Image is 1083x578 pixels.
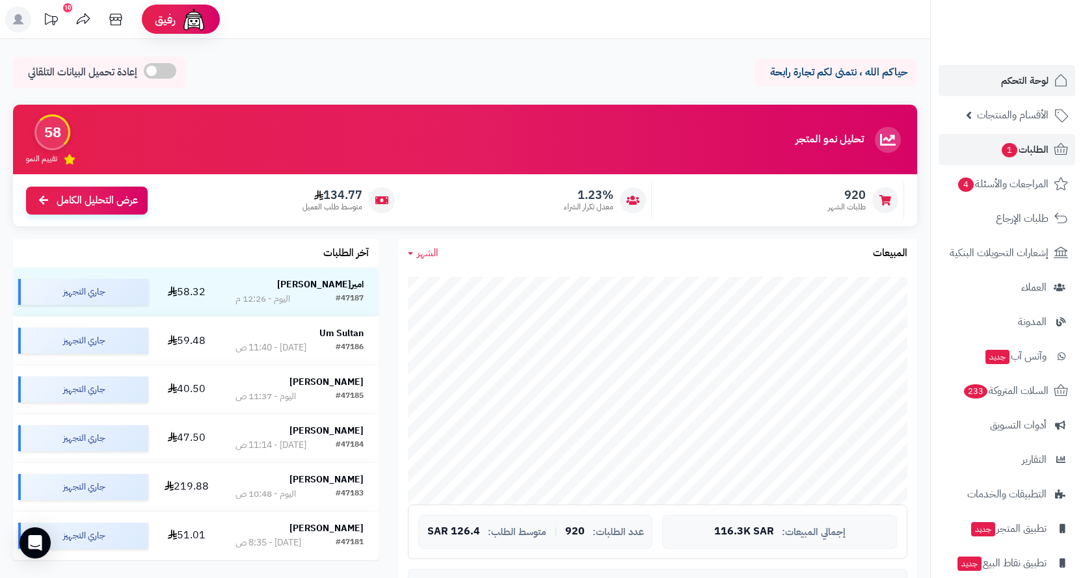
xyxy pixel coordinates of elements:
div: #47184 [336,439,364,452]
td: 58.32 [154,268,221,316]
span: المراجعات والأسئلة [957,175,1049,193]
div: #47185 [336,390,364,403]
span: 1 [1001,142,1018,158]
span: إشعارات التحويلات البنكية [950,244,1049,262]
div: جاري التجهيز [18,523,148,549]
span: جديد [985,350,1009,364]
strong: [PERSON_NAME] [289,521,364,535]
span: 116.3K SAR [714,526,774,538]
td: 219.88 [154,463,221,511]
a: طلبات الإرجاع [939,203,1075,234]
div: #47186 [336,341,364,354]
a: وآتس آبجديد [939,341,1075,372]
img: logo-2.png [995,10,1071,38]
span: المدونة [1018,313,1047,331]
span: طلبات الإرجاع [996,209,1049,228]
span: السلات المتروكة [963,382,1049,400]
h3: آخر الطلبات [323,248,369,259]
span: التطبيقات والخدمات [967,485,1047,503]
div: [DATE] - 11:40 ص [235,341,306,354]
span: عدد الطلبات: [593,527,644,538]
span: متوسط الطلب: [488,527,546,538]
strong: [PERSON_NAME] [289,424,364,438]
span: العملاء [1021,278,1047,296]
div: #47183 [336,488,364,501]
td: 47.50 [154,414,221,462]
div: جاري التجهيز [18,376,148,402]
div: جاري التجهيز [18,328,148,354]
span: إعادة تحميل البيانات التلقائي [28,65,137,80]
span: جديد [957,557,982,571]
td: 51.01 [154,512,221,560]
span: وآتس آب [984,347,1047,365]
div: Open Intercom Messenger [20,527,51,558]
span: الأقسام والمنتجات [977,106,1049,124]
a: المدونة [939,306,1075,337]
div: #47187 [336,293,364,306]
strong: [PERSON_NAME] [289,375,364,389]
strong: Um Sultan [319,326,364,340]
a: المراجعات والأسئلة4 [939,168,1075,200]
span: أدوات التسويق [990,416,1047,434]
span: تطبيق نقاط البيع [956,554,1047,572]
span: جديد [971,522,995,536]
span: 920 [828,188,866,202]
div: #47181 [336,536,364,549]
span: طلبات الشهر [828,202,866,213]
div: اليوم - 11:37 ص [235,390,296,403]
div: [DATE] - 8:35 ص [235,536,301,549]
a: أدوات التسويق [939,410,1075,441]
h3: تحليل نمو المتجر [796,134,864,146]
span: متوسط طلب العميل [302,202,362,213]
a: الشهر [408,246,438,261]
span: 920 [565,526,585,538]
div: جاري التجهيز [18,279,148,305]
span: تقييم النمو [26,153,57,164]
a: لوحة التحكم [939,65,1075,96]
a: تحديثات المنصة [34,7,67,36]
strong: امير[PERSON_NAME] [277,278,364,291]
span: | [554,527,557,536]
span: الطلبات [1000,140,1049,159]
div: اليوم - 10:48 ص [235,488,296,501]
a: التطبيقات والخدمات [939,479,1075,510]
h3: المبيعات [873,248,907,259]
div: اليوم - 12:26 م [235,293,290,306]
a: التقارير [939,444,1075,475]
span: التقارير [1022,451,1047,469]
td: 59.48 [154,317,221,365]
div: جاري التجهيز [18,425,148,451]
p: حياكم الله ، نتمنى لكم تجارة رابحة [764,65,907,80]
a: العملاء [939,272,1075,303]
span: تطبيق المتجر [970,519,1047,538]
span: 4 [957,177,974,192]
span: عرض التحليل الكامل [57,193,138,208]
a: إشعارات التحويلات البنكية [939,237,1075,269]
span: 1.23% [564,188,613,202]
span: الشهر [417,245,438,261]
a: الطلبات1 [939,134,1075,165]
a: عرض التحليل الكامل [26,187,148,215]
strong: [PERSON_NAME] [289,473,364,486]
span: رفيق [155,12,176,27]
a: السلات المتروكة233 [939,375,1075,406]
a: تطبيق المتجرجديد [939,513,1075,544]
div: [DATE] - 11:14 ص [235,439,306,452]
div: جاري التجهيز [18,474,148,500]
div: 10 [63,3,72,12]
span: إجمالي المبيعات: [782,527,846,538]
td: 40.50 [154,365,221,414]
img: ai-face.png [181,7,207,33]
span: لوحة التحكم [1001,72,1049,90]
span: معدل تكرار الشراء [564,202,613,213]
span: 233 [963,384,989,399]
span: 126.4 SAR [427,526,480,538]
span: 134.77 [302,188,362,202]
